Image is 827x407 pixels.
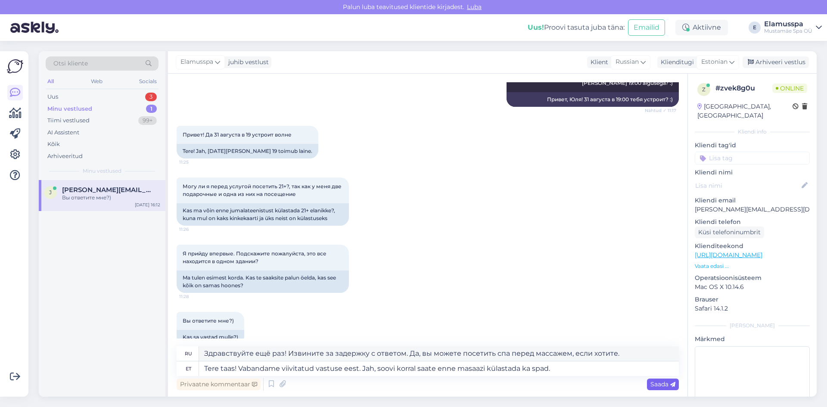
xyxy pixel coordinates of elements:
div: 3 [145,93,157,101]
p: Klienditeekond [695,242,810,251]
div: E [749,22,761,34]
textarea: Tere taas! Vabandame viivitatud vastuse eest. Jah, soovi korral saate enne masaazi külastada ka s... [199,361,679,376]
div: All [46,76,56,87]
div: ru [185,346,192,361]
span: Estonian [701,57,728,67]
img: Askly Logo [7,58,23,75]
a: ElamusspaMustamäe Spa OÜ [764,21,822,34]
span: j [49,189,52,196]
div: Kõik [47,140,60,149]
div: [GEOGRAPHIC_DATA], [GEOGRAPHIC_DATA] [697,102,793,120]
b: Uus! [528,23,544,31]
div: AI Assistent [47,128,79,137]
input: Lisa tag [695,152,810,165]
span: Могу ли я перед услугой посетить 21+?, так как у меня две подарочные и одна из них на посещение [183,183,343,197]
div: Arhiveeritud [47,152,83,161]
button: Emailid [628,19,665,36]
div: Web [89,76,104,87]
div: Arhiveeri vestlus [743,56,809,68]
p: Kliendi email [695,196,810,205]
p: [PERSON_NAME][EMAIL_ADDRESS][DOMAIN_NAME] [695,205,810,214]
div: Proovi tasuta juba täna: [528,22,625,33]
div: Minu vestlused [47,105,92,113]
span: Nähtud ✓ 11:17 [644,107,676,114]
div: Privaatne kommentaar [177,379,261,390]
div: # zvek8g0u [715,83,772,93]
div: et [186,361,191,376]
a: [URL][DOMAIN_NAME] [695,251,762,259]
div: Привет, Юля! 31 августа в 19:00 тебя устроит? :) [507,92,679,107]
div: Mustamäe Spa OÜ [764,28,812,34]
span: Привет! Да 31 августа в 19 устроит волне [183,131,292,138]
div: Kas ma võin enne jumalateenistust külastada 21+ elanikke?, kuna mul on kaks kinkekaarti ja üks ne... [177,203,349,226]
p: Märkmed [695,335,810,344]
div: Elamusspa [764,21,812,28]
span: Я прийду впервые. Подскажите пожалуйста, это все находится в одном здании? [183,250,328,264]
span: z [702,86,706,93]
p: Safari 14.1.2 [695,304,810,313]
span: 11:26 [179,226,211,233]
p: Kliendi nimi [695,168,810,177]
div: juhib vestlust [225,58,269,67]
span: Otsi kliente [53,59,88,68]
span: 11:28 [179,293,211,300]
p: Kliendi telefon [695,217,810,227]
p: Operatsioonisüsteem [695,273,810,283]
span: Saada [650,380,675,388]
input: Lisa nimi [695,181,800,190]
p: Brauser [695,295,810,304]
span: Russian [616,57,639,67]
span: Minu vestlused [83,167,121,175]
span: Luba [464,3,484,11]
div: Ma tulen esimest korda. Kas te saaksite palun öelda, kas see kõik on samas hoones? [177,270,349,293]
span: Online [772,84,807,93]
div: Socials [137,76,159,87]
div: [DATE] 16:12 [135,202,160,208]
div: Aktiivne [675,20,728,35]
p: Kliendi tag'id [695,141,810,150]
span: julia.varlasheva@icloud.com [62,186,152,194]
div: Вы ответите мне?) [62,194,160,202]
span: Вы ответите мне?) [183,317,234,324]
div: 1 [146,105,157,113]
p: Mac OS X 10.14.6 [695,283,810,292]
span: Elamusspa [180,57,213,67]
textarea: Здравствуйте ещё раз! Извините за задержку с ответом. Да, вы можете посетить спа перед массажем, ... [199,346,679,361]
div: Uus [47,93,58,101]
div: Kas sa vastad mulle?) [177,330,244,345]
div: Klient [587,58,608,67]
div: Tere! Jah, [DATE][PERSON_NAME] 19 toimub laine. [177,144,318,158]
div: Klienditugi [657,58,694,67]
div: [PERSON_NAME] [695,322,810,329]
div: Kliendi info [695,128,810,136]
div: 99+ [138,116,157,125]
div: Küsi telefoninumbrit [695,227,764,238]
p: Vaata edasi ... [695,262,810,270]
div: Tiimi vestlused [47,116,90,125]
span: 11:25 [179,159,211,165]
